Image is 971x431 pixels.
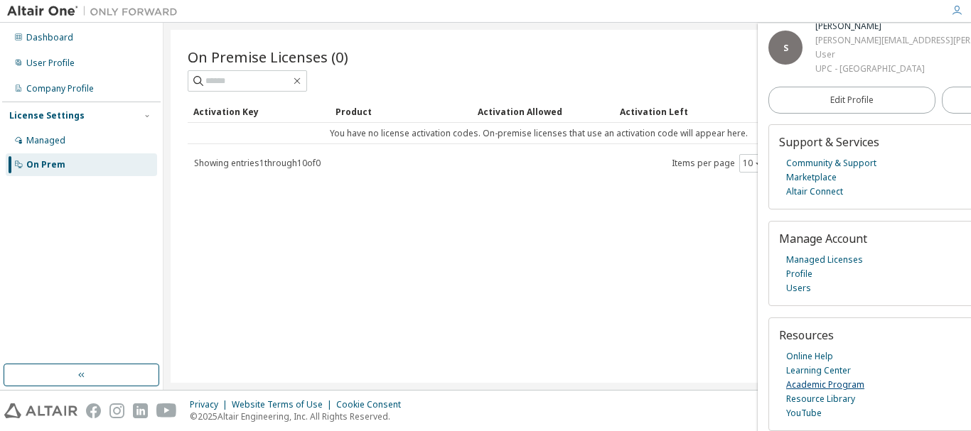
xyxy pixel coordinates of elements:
[786,364,851,378] a: Learning Center
[672,154,766,173] span: Items per page
[133,403,148,418] img: linkedin.svg
[109,403,124,418] img: instagram.svg
[194,157,321,169] span: Showing entries 1 through 10 of 0
[193,100,324,123] div: Activation Key
[9,110,85,121] div: License Settings
[156,403,177,418] img: youtube.svg
[786,156,876,170] a: Community & Support
[26,83,94,94] div: Company Profile
[786,185,843,199] a: Altair Connect
[779,231,867,246] span: Manage Account
[26,58,75,69] div: User Profile
[779,134,879,150] span: Support & Services
[786,406,822,420] a: YouTube
[232,399,336,410] div: Website Terms of Use
[188,47,348,67] span: On Premise Licenses (0)
[26,135,65,146] div: Managed
[783,42,788,54] span: S
[786,253,863,267] a: Managed Licenses
[786,170,837,185] a: Marketplace
[786,378,864,392] a: Academic Program
[336,399,409,410] div: Cookie Consent
[190,410,409,422] p: © 2025 Altair Engineering, Inc. All Rights Reserved.
[478,100,608,123] div: Activation Allowed
[786,392,855,406] a: Resource Library
[86,403,101,418] img: facebook.svg
[188,123,890,144] td: You have no license activation codes. On-premise licenses that use an activation code will appear...
[4,403,77,418] img: altair_logo.svg
[26,32,73,43] div: Dashboard
[620,100,751,123] div: Activation Left
[7,4,185,18] img: Altair One
[786,281,811,295] a: Users
[190,399,232,410] div: Privacy
[768,87,935,114] a: Edit Profile
[786,267,812,281] a: Profile
[779,327,834,343] span: Resources
[786,349,833,364] a: Online Help
[336,100,466,123] div: Product
[743,158,762,169] button: 10
[830,94,874,106] span: Edit Profile
[26,159,65,170] div: On Prem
